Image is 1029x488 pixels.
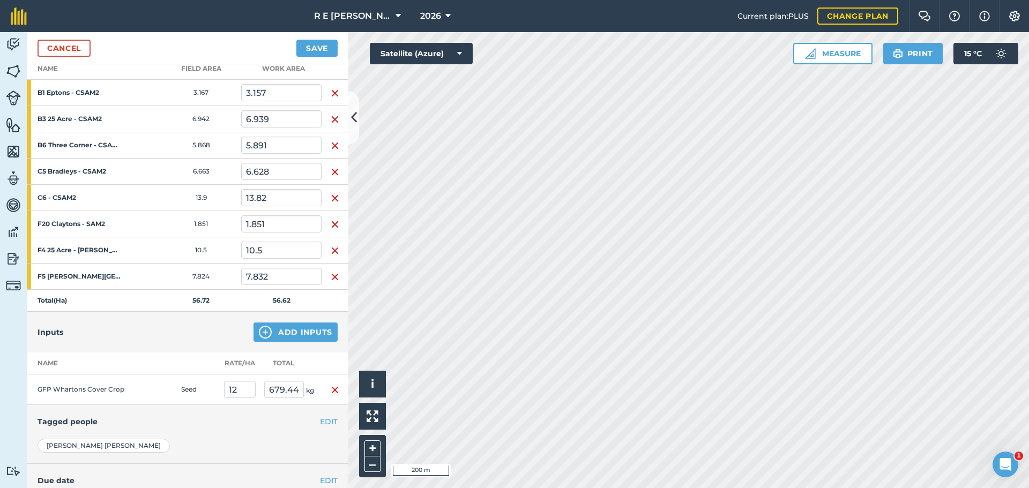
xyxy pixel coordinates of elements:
[420,10,441,22] span: 2026
[27,374,134,405] td: GFP Whartons Cover Crop
[38,141,121,149] strong: B6 Three Corner - CSAM2
[993,452,1018,477] iframe: Intercom live chat
[331,271,339,283] img: svg+xml;base64,PHN2ZyB4bWxucz0iaHR0cDovL3d3dy53My5vcmcvMjAwMC9zdmciIHdpZHRoPSIxNiIgaGVpZ2h0PSIyNC...
[331,192,339,205] img: svg+xml;base64,PHN2ZyB4bWxucz0iaHR0cDovL3d3dy53My5vcmcvMjAwMC9zdmciIHdpZHRoPSIxNiIgaGVpZ2h0PSIyNC...
[314,10,391,22] span: R E [PERSON_NAME]
[331,113,339,126] img: svg+xml;base64,PHN2ZyB4bWxucz0iaHR0cDovL3d3dy53My5vcmcvMjAwMC9zdmciIHdpZHRoPSIxNiIgaGVpZ2h0PSIyNC...
[38,246,121,254] strong: F4 25 Acre - [PERSON_NAME] 2
[296,40,338,57] button: Save
[364,440,381,456] button: +
[260,352,322,374] th: Total
[6,278,21,293] img: svg+xml;base64,PD94bWwgdmVyc2lvbj0iMS4wIiBlbmNvZGluZz0idXRmLTgiPz4KPCEtLSBHZW5lcmF0b3I6IEFkb2JlIE...
[359,371,386,397] button: i
[259,326,272,339] img: svg+xml;base64,PHN2ZyB4bWxucz0iaHR0cDovL3d3dy53My5vcmcvMjAwMC9zdmciIHdpZHRoPSIxNCIgaGVpZ2h0PSIyNC...
[260,374,322,405] td: kg
[948,11,961,21] img: A question mark icon
[161,58,241,80] th: Field Area
[805,48,816,59] img: Ruler icon
[6,466,21,476] img: svg+xml;base64,PD94bWwgdmVyc2lvbj0iMS4wIiBlbmNvZGluZz0idXRmLTgiPz4KPCEtLSBHZW5lcmF0b3I6IEFkb2JlIE...
[1015,452,1023,460] span: 1
[38,193,121,202] strong: C6 - CSAM2
[793,43,873,64] button: Measure
[320,475,338,486] button: EDIT
[38,272,121,281] strong: F5 [PERSON_NAME][GEOGRAPHIC_DATA][STREET_ADDRESS][PERSON_NAME]
[27,58,161,80] th: Name
[161,211,241,237] td: 1.851
[331,384,339,396] img: svg+xml;base64,PHN2ZyB4bWxucz0iaHR0cDovL3d3dy53My5vcmcvMjAwMC9zdmciIHdpZHRoPSIxNiIgaGVpZ2h0PSIyNC...
[38,475,338,486] h4: Due date
[817,7,898,25] a: Change plan
[6,251,21,267] img: svg+xml;base64,PD94bWwgdmVyc2lvbj0iMS4wIiBlbmNvZGluZz0idXRmLTgiPz4KPCEtLSBHZW5lcmF0b3I6IEFkb2JlIE...
[38,115,121,123] strong: B3 25 Acre - CSAM2
[253,322,338,342] button: Add Inputs
[273,296,290,304] strong: 56.62
[6,197,21,213] img: svg+xml;base64,PD94bWwgdmVyc2lvbj0iMS4wIiBlbmNvZGluZz0idXRmLTgiPz4KPCEtLSBHZW5lcmF0b3I6IEFkb2JlIE...
[6,117,21,133] img: svg+xml;base64,PHN2ZyB4bWxucz0iaHR0cDovL3d3dy53My5vcmcvMjAwMC9zdmciIHdpZHRoPSI1NiIgaGVpZ2h0PSI2MC...
[161,264,241,290] td: 7.824
[177,374,220,405] td: Seed
[161,132,241,159] td: 5.868
[6,224,21,240] img: svg+xml;base64,PD94bWwgdmVyc2lvbj0iMS4wIiBlbmNvZGluZz0idXRmLTgiPz4KPCEtLSBHZW5lcmF0b3I6IEFkb2JlIE...
[6,36,21,52] img: svg+xml;base64,PD94bWwgdmVyc2lvbj0iMS4wIiBlbmNvZGluZz0idXRmLTgiPz4KPCEtLSBHZW5lcmF0b3I6IEFkb2JlIE...
[953,43,1018,64] button: 15 °C
[964,43,982,64] span: 15 ° C
[38,88,121,97] strong: B1 Eptons - CSAM2
[38,416,338,427] h4: Tagged people
[990,43,1012,64] img: svg+xml;base64,PD94bWwgdmVyc2lvbj0iMS4wIiBlbmNvZGluZz0idXRmLTgiPz4KPCEtLSBHZW5lcmF0b3I6IEFkb2JlIE...
[331,166,339,178] img: svg+xml;base64,PHN2ZyB4bWxucz0iaHR0cDovL3d3dy53My5vcmcvMjAwMC9zdmciIHdpZHRoPSIxNiIgaGVpZ2h0PSIyNC...
[370,43,473,64] button: Satellite (Azure)
[38,439,170,453] div: [PERSON_NAME] [PERSON_NAME]
[161,159,241,185] td: 6.663
[1008,11,1021,21] img: A cog icon
[161,106,241,132] td: 6.942
[737,10,809,22] span: Current plan : PLUS
[893,47,903,60] img: svg+xml;base64,PHN2ZyB4bWxucz0iaHR0cDovL3d3dy53My5vcmcvMjAwMC9zdmciIHdpZHRoPSIxOSIgaGVpZ2h0PSIyNC...
[331,244,339,257] img: svg+xml;base64,PHN2ZyB4bWxucz0iaHR0cDovL3d3dy53My5vcmcvMjAwMC9zdmciIHdpZHRoPSIxNiIgaGVpZ2h0PSIyNC...
[367,410,378,422] img: Four arrows, one pointing top left, one top right, one bottom right and the last bottom left
[331,218,339,231] img: svg+xml;base64,PHN2ZyB4bWxucz0iaHR0cDovL3d3dy53My5vcmcvMjAwMC9zdmciIHdpZHRoPSIxNiIgaGVpZ2h0PSIyNC...
[192,296,210,304] strong: 56.72
[883,43,943,64] button: Print
[161,80,241,106] td: 3.167
[38,296,67,304] strong: Total ( Ha )
[320,416,338,427] button: EDIT
[364,456,381,472] button: –
[241,58,322,80] th: Work area
[6,63,21,79] img: svg+xml;base64,PHN2ZyB4bWxucz0iaHR0cDovL3d3dy53My5vcmcvMjAwMC9zdmciIHdpZHRoPSI1NiIgaGVpZ2h0PSI2MC...
[38,40,91,57] a: Cancel
[161,237,241,264] td: 10.5
[38,326,63,338] h4: Inputs
[6,170,21,186] img: svg+xml;base64,PD94bWwgdmVyc2lvbj0iMS4wIiBlbmNvZGluZz0idXRmLTgiPz4KPCEtLSBHZW5lcmF0b3I6IEFkb2JlIE...
[6,144,21,160] img: svg+xml;base64,PHN2ZyB4bWxucz0iaHR0cDovL3d3dy53My5vcmcvMjAwMC9zdmciIHdpZHRoPSI1NiIgaGVpZ2h0PSI2MC...
[6,91,21,106] img: svg+xml;base64,PD94bWwgdmVyc2lvbj0iMS4wIiBlbmNvZGluZz0idXRmLTgiPz4KPCEtLSBHZW5lcmF0b3I6IEFkb2JlIE...
[371,377,374,391] span: i
[38,220,121,228] strong: F20 Claytons - SAM2
[161,185,241,211] td: 13.9
[11,7,27,25] img: fieldmargin Logo
[38,167,121,176] strong: C5 Bradleys - CSAM2
[331,87,339,100] img: svg+xml;base64,PHN2ZyB4bWxucz0iaHR0cDovL3d3dy53My5vcmcvMjAwMC9zdmciIHdpZHRoPSIxNiIgaGVpZ2h0PSIyNC...
[220,352,260,374] th: Rate/ Ha
[27,352,134,374] th: Name
[331,139,339,152] img: svg+xml;base64,PHN2ZyB4bWxucz0iaHR0cDovL3d3dy53My5vcmcvMjAwMC9zdmciIHdpZHRoPSIxNiIgaGVpZ2h0PSIyNC...
[979,10,990,22] img: svg+xml;base64,PHN2ZyB4bWxucz0iaHR0cDovL3d3dy53My5vcmcvMjAwMC9zdmciIHdpZHRoPSIxNyIgaGVpZ2h0PSIxNy...
[918,11,931,21] img: Two speech bubbles overlapping with the left bubble in the forefront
